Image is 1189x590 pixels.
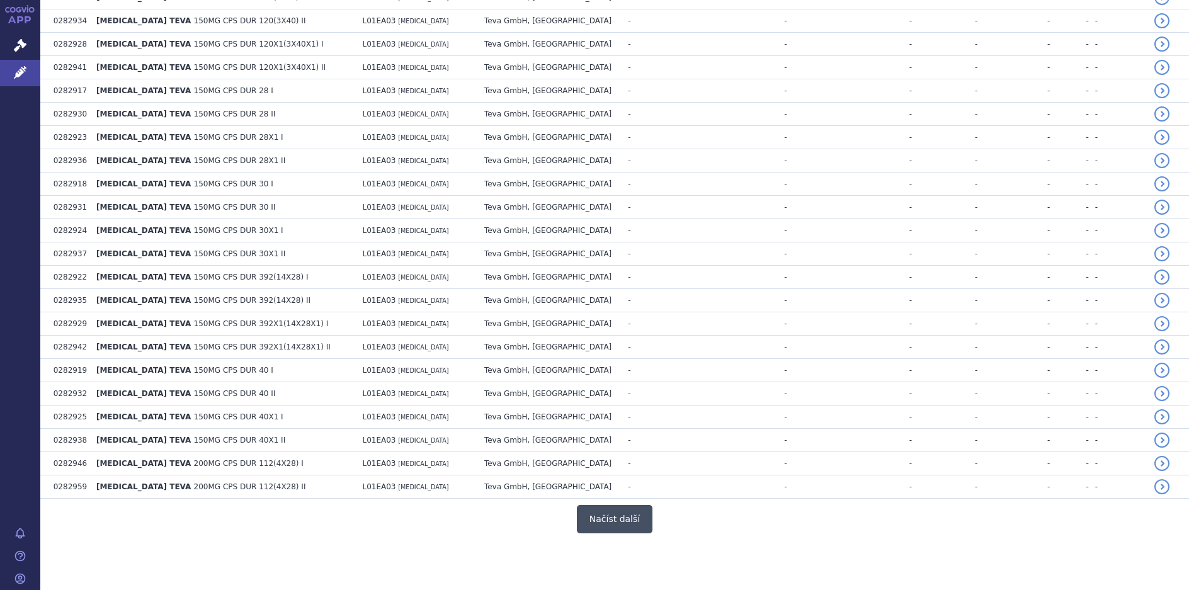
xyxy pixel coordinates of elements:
td: - [622,173,669,196]
td: Teva GmbH, [GEOGRAPHIC_DATA] [478,475,622,499]
a: detail [1154,130,1169,145]
td: - [787,56,912,79]
span: L01EA03 [362,249,395,258]
span: [MEDICAL_DATA] [398,297,448,304]
td: - [912,242,977,266]
span: [MEDICAL_DATA] [398,460,448,467]
span: [MEDICAL_DATA] TEVA [96,343,191,351]
span: [MEDICAL_DATA] [398,204,448,211]
td: Teva GmbH, [GEOGRAPHIC_DATA] [478,289,622,312]
td: - [912,219,977,242]
span: 150MG CPS DUR 120X1(3X40X1) II [194,63,326,72]
td: - [1089,33,1148,56]
span: 150MG CPS DUR 30X1 I [194,226,283,235]
td: 0282946 [47,452,90,475]
td: - [977,266,1050,289]
span: [MEDICAL_DATA] [398,414,448,421]
td: - [1089,196,1148,219]
td: - [1089,452,1148,475]
td: - [1050,33,1088,56]
td: 0282919 [47,359,90,382]
td: 0282935 [47,289,90,312]
td: 0282922 [47,266,90,289]
td: - [670,56,787,79]
span: [MEDICAL_DATA] TEVA [96,412,191,421]
td: - [1050,196,1088,219]
span: 150MG CPS DUR 120X1(3X40X1) I [194,40,324,48]
span: 150MG CPS DUR 30 I [194,179,273,188]
span: L01EA03 [362,459,395,468]
span: [MEDICAL_DATA] [398,484,448,491]
span: 150MG CPS DUR 40X1 II [194,436,286,445]
td: 0282924 [47,219,90,242]
td: Teva GmbH, [GEOGRAPHIC_DATA] [478,173,622,196]
td: - [1050,173,1088,196]
td: - [1050,242,1088,266]
td: - [1050,312,1088,336]
td: - [912,266,977,289]
td: - [670,475,787,499]
td: 0282929 [47,312,90,336]
td: - [977,56,1050,79]
a: detail [1154,153,1169,168]
span: L01EA03 [362,86,395,95]
td: - [622,475,669,499]
td: - [977,103,1050,126]
td: - [670,103,787,126]
td: Teva GmbH, [GEOGRAPHIC_DATA] [478,9,622,33]
a: detail [1154,479,1169,494]
td: - [1050,79,1088,103]
span: [MEDICAL_DATA] [398,390,448,397]
span: [MEDICAL_DATA] [398,134,448,141]
td: - [787,126,912,149]
span: [MEDICAL_DATA] TEVA [96,436,191,445]
td: - [1050,452,1088,475]
td: 0282923 [47,126,90,149]
td: - [622,452,669,475]
span: 150MG CPS DUR 30 II [194,203,276,212]
td: Teva GmbH, [GEOGRAPHIC_DATA] [478,56,622,79]
td: - [1050,406,1088,429]
td: - [670,126,787,149]
td: 0282918 [47,173,90,196]
td: - [912,382,977,406]
td: - [670,359,787,382]
td: - [1089,242,1148,266]
td: - [1050,359,1088,382]
span: [MEDICAL_DATA] [398,157,448,164]
span: L01EA03 [362,63,395,72]
td: - [1089,173,1148,196]
td: - [1050,266,1088,289]
span: [MEDICAL_DATA] TEVA [96,273,191,281]
td: - [1050,56,1088,79]
span: [MEDICAL_DATA] [398,111,448,118]
span: L01EA03 [362,412,395,421]
td: - [1089,219,1148,242]
td: - [787,312,912,336]
span: L01EA03 [362,133,395,142]
span: 150MG CPS DUR 40 I [194,366,273,375]
span: L01EA03 [362,40,395,48]
td: - [1089,406,1148,429]
span: [MEDICAL_DATA] TEVA [96,366,191,375]
td: - [977,79,1050,103]
td: - [1089,429,1148,452]
span: [MEDICAL_DATA] TEVA [96,459,191,468]
td: - [1089,382,1148,406]
td: - [912,429,977,452]
span: [MEDICAL_DATA] TEVA [96,296,191,305]
td: Teva GmbH, [GEOGRAPHIC_DATA] [478,452,622,475]
td: - [622,126,669,149]
td: - [787,219,912,242]
td: - [977,33,1050,56]
span: 150MG CPS DUR 392(14X28) I [194,273,309,281]
span: [MEDICAL_DATA] TEVA [96,110,191,118]
td: - [787,196,912,219]
span: [MEDICAL_DATA] [398,41,448,48]
span: [MEDICAL_DATA] TEVA [96,156,191,165]
td: - [977,9,1050,33]
td: - [670,79,787,103]
span: [MEDICAL_DATA] TEVA [96,319,191,328]
td: - [670,242,787,266]
td: - [622,149,669,173]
